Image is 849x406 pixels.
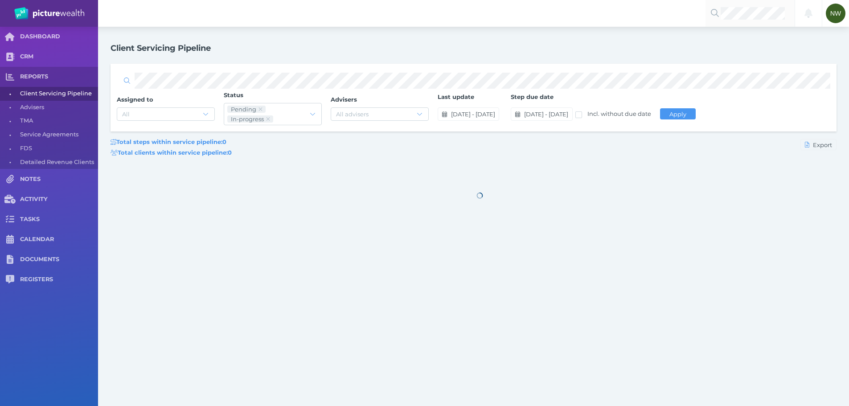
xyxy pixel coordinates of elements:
[111,149,232,156] span: Total clients within service pipeline: 0
[20,53,98,61] span: CRM
[111,138,226,145] span: Total steps within service pipeline: 0
[111,43,211,53] h1: Client Servicing Pipeline
[438,93,511,105] label: Last update
[336,111,369,118] div: All advisers
[449,111,499,118] span: [DATE] - [DATE]
[811,141,836,148] span: Export
[231,106,256,113] div: Pending
[20,256,98,263] span: DOCUMENTS
[522,111,572,118] span: [DATE] - [DATE]
[20,33,98,41] span: DASHBOARD
[20,196,98,203] span: ACTIVITY
[20,128,95,142] span: Service Agreements
[830,10,841,17] span: NW
[20,236,98,243] span: CALENDAR
[20,142,95,156] span: FDS
[117,96,224,107] label: Assigned to
[20,73,98,81] span: REPORTS
[587,110,651,117] span: Incl. without due date
[660,108,696,119] button: Apply
[20,176,98,183] span: NOTES
[224,91,331,103] label: Status
[438,107,499,121] button: [DATE] - [DATE]
[665,111,690,118] span: Apply
[20,276,98,283] span: REGISTERS
[511,93,660,105] label: Step due date
[20,101,95,115] span: Advisers
[122,111,130,118] div: All
[826,4,845,23] div: Nicholas Walters
[331,96,438,107] label: Advisers
[800,139,837,150] button: Export
[20,156,95,169] span: Detailed Revenue Clients
[20,87,95,101] span: Client Servicing Pipeline
[20,114,95,128] span: TMA
[20,216,98,223] span: TASKS
[14,7,84,20] img: PW
[511,107,572,121] button: [DATE] - [DATE]
[231,115,264,123] div: In-progress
